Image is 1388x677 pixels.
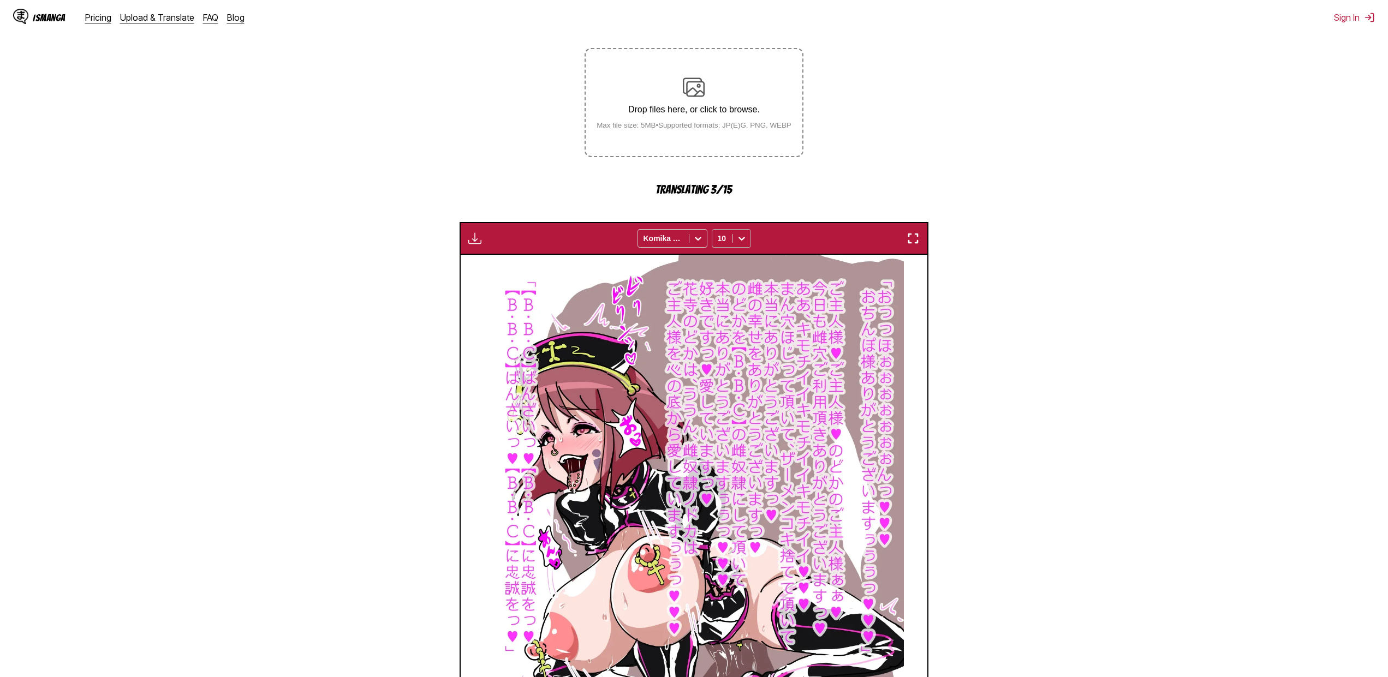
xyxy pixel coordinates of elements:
small: Max file size: 5MB • Supported formats: JP(E)G, PNG, WEBP [588,121,800,129]
a: IsManga LogoIsManga [13,9,85,26]
p: Drop files here, or click to browse. [588,105,800,115]
button: Sign In [1334,12,1375,23]
p: Translating 3/15 [585,183,803,196]
a: FAQ [203,12,218,23]
img: IsManga Logo [13,9,28,24]
img: Sign out [1364,12,1375,23]
a: Pricing [85,12,111,23]
img: Download translated images [468,232,481,245]
a: Blog [227,12,245,23]
a: Upload & Translate [120,12,194,23]
div: IsManga [33,13,65,23]
img: Enter fullscreen [907,232,920,245]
